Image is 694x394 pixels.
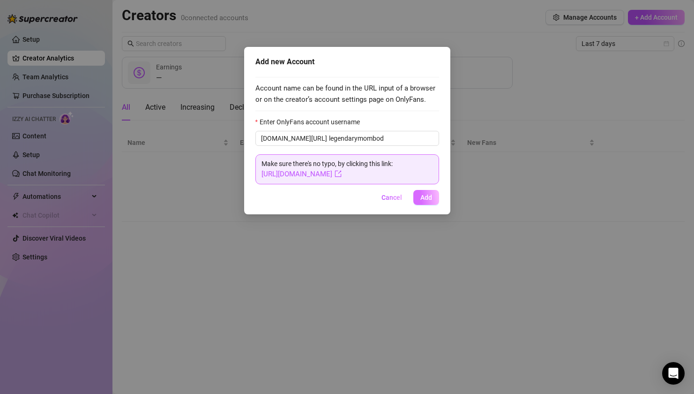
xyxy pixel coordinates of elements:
input: Enter OnlyFans account username [329,133,433,144]
div: Add new Account [255,56,439,68]
span: Add [420,194,432,201]
button: Cancel [374,190,410,205]
div: Open Intercom Messenger [662,362,685,385]
span: Make sure there's no typo, by clicking this link: [261,160,393,178]
span: Cancel [381,194,402,201]
a: [URL][DOMAIN_NAME]export [261,170,342,178]
button: Add [413,190,439,205]
span: Account name can be found in the URL input of a browser or on the creator’s account settings page... [255,83,439,105]
label: Enter OnlyFans account username [255,117,366,127]
span: export [335,170,342,177]
span: [DOMAIN_NAME][URL] [261,133,327,144]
